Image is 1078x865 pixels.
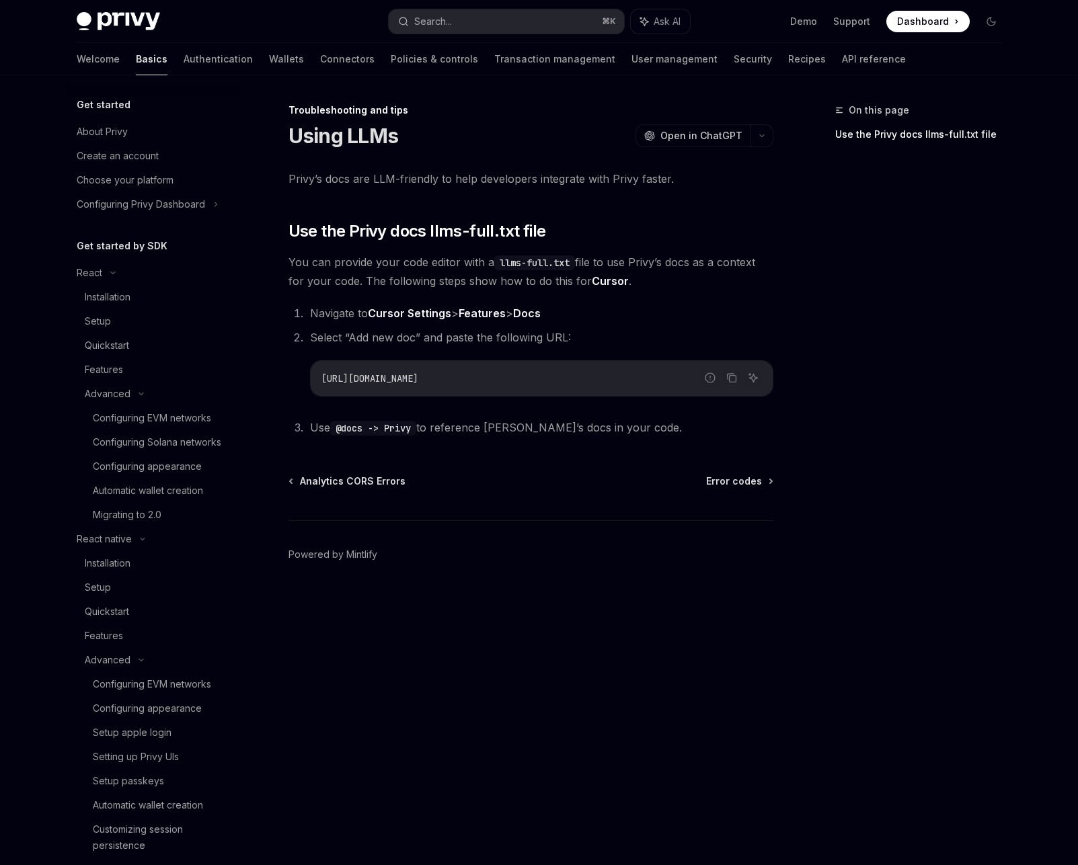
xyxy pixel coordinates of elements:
span: Analytics CORS Errors [300,475,406,488]
a: Error codes [706,475,772,488]
a: User management [631,43,718,75]
div: Configuring Privy Dashboard [77,196,205,212]
span: Navigate to > > [310,306,541,320]
span: You can provide your code editor with a file to use Privy’s docs as a context for your code. The ... [288,253,773,290]
h5: Get started by SDK [77,238,167,254]
div: Customizing session persistence [93,821,230,854]
span: [URL][DOMAIN_NAME] [321,372,418,384]
span: Ask AI [654,15,681,28]
span: On this page [849,102,909,118]
div: Automatic wallet creation [93,797,203,813]
span: Error codes [706,475,762,488]
a: Setup apple login [66,720,238,745]
span: Use the Privy docs llms-full.txt file [288,220,546,242]
button: Report incorrect code [701,369,719,386]
a: Dashboard [886,11,970,32]
a: Quickstart [66,600,238,624]
div: Setup passkeys [93,773,164,789]
div: Quickstart [85,604,129,620]
a: Use the Privy docs llms-full.txt file [835,124,1013,145]
a: Setup [66,575,238,600]
div: Setting up Privy UIs [93,749,179,765]
div: Configuring appearance [93,700,202,716]
a: Create an account [66,144,238,168]
a: Installation [66,551,238,575]
a: Basics [136,43,167,75]
div: Choose your platform [77,172,174,188]
strong: Features [459,306,506,320]
a: Cursor [592,274,629,288]
div: Configuring Solana networks [93,434,221,450]
a: Setting up Privy UIs [66,745,238,769]
div: Features [85,362,123,378]
a: Installation [66,285,238,309]
a: Setup [66,309,238,333]
div: Setup [85,313,111,329]
a: Customizing session persistence [66,817,238,858]
div: Advanced [85,386,130,402]
a: Configuring appearance [66,454,238,479]
a: Migrating to 2.0 [66,503,238,527]
div: React [77,265,102,281]
a: Analytics CORS Errors [290,475,406,488]
a: Configuring appearance [66,696,238,720]
div: Configuring appearance [93,458,202,475]
div: Automatic wallet creation [93,483,203,499]
div: About Privy [77,124,128,140]
div: Installation [85,555,130,571]
strong: Docs [513,306,541,320]
div: Create an account [77,148,159,164]
div: Installation [85,289,130,305]
a: Configuring EVM networks [66,406,238,430]
a: Setup passkeys [66,769,238,793]
h1: Using LLMs [288,124,399,148]
button: Search...⌘K [389,9,624,34]
span: Select “Add new doc” and paste the following URL: [310,331,571,344]
div: Quickstart [85,337,129,354]
a: Demo [790,15,817,28]
code: @docs -> Privy [330,421,416,436]
div: Features [85,628,123,644]
a: Recipes [788,43,826,75]
span: Open in ChatGPT [660,129,742,142]
div: Setup apple login [93,725,171,741]
a: Features [66,358,238,382]
a: Powered by Mintlify [288,548,377,561]
a: Connectors [320,43,375,75]
h5: Get started [77,97,130,113]
a: Configuring EVM networks [66,672,238,696]
button: Open in ChatGPT [636,124,750,147]
button: Copy the contents from the code block [723,369,740,386]
div: Setup [85,579,111,595]
div: Search... [414,13,452,30]
div: Troubleshooting and tips [288,104,773,117]
img: dark logo [77,12,160,31]
div: React native [77,531,132,547]
button: Ask AI [744,369,762,386]
a: Support [833,15,870,28]
div: Configuring EVM networks [93,676,211,692]
a: Automatic wallet creation [66,793,238,817]
span: Dashboard [897,15,949,28]
span: Privy’s docs are LLM-friendly to help developers integrate with Privy faster. [288,169,773,188]
a: Features [66,624,238,648]
a: Choose your platform [66,168,238,192]
a: API reference [842,43,906,75]
div: Migrating to 2.0 [93,507,161,523]
a: Security [734,43,772,75]
a: Quickstart [66,333,238,358]
div: Advanced [85,652,130,668]
a: Automatic wallet creation [66,479,238,503]
a: Policies & controls [391,43,478,75]
a: Transaction management [494,43,615,75]
a: Wallets [269,43,304,75]
span: Use to reference [PERSON_NAME]’s docs in your code. [310,421,682,434]
strong: Cursor Settings [368,306,451,320]
a: Welcome [77,43,120,75]
a: Configuring Solana networks [66,430,238,454]
button: Toggle dark mode [980,11,1002,32]
div: Configuring EVM networks [93,410,211,426]
code: llms-full.txt [494,255,575,270]
span: ⌘ K [602,16,616,27]
button: Ask AI [631,9,690,34]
